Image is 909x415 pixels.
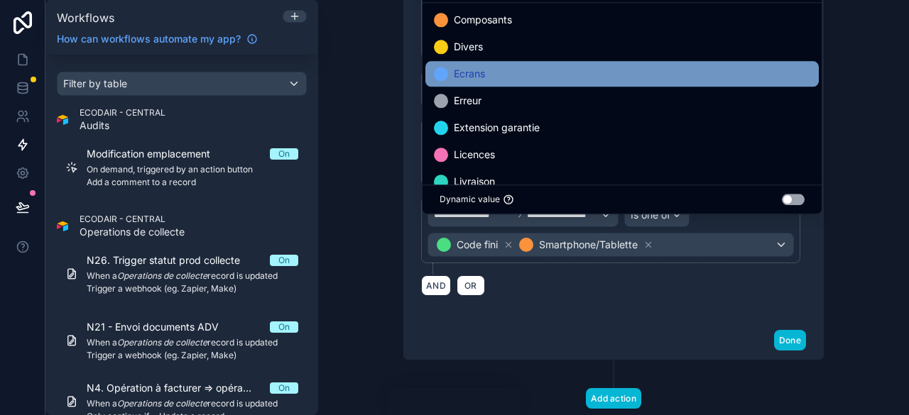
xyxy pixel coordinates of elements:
[454,173,495,190] span: Livraison
[440,194,500,205] span: Dynamic value
[454,119,540,136] span: Extension garantie
[454,65,485,82] span: Ecrans
[454,38,483,55] span: Divers
[454,11,512,28] span: Composants
[454,92,481,109] span: Erreur
[454,146,495,163] span: Licences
